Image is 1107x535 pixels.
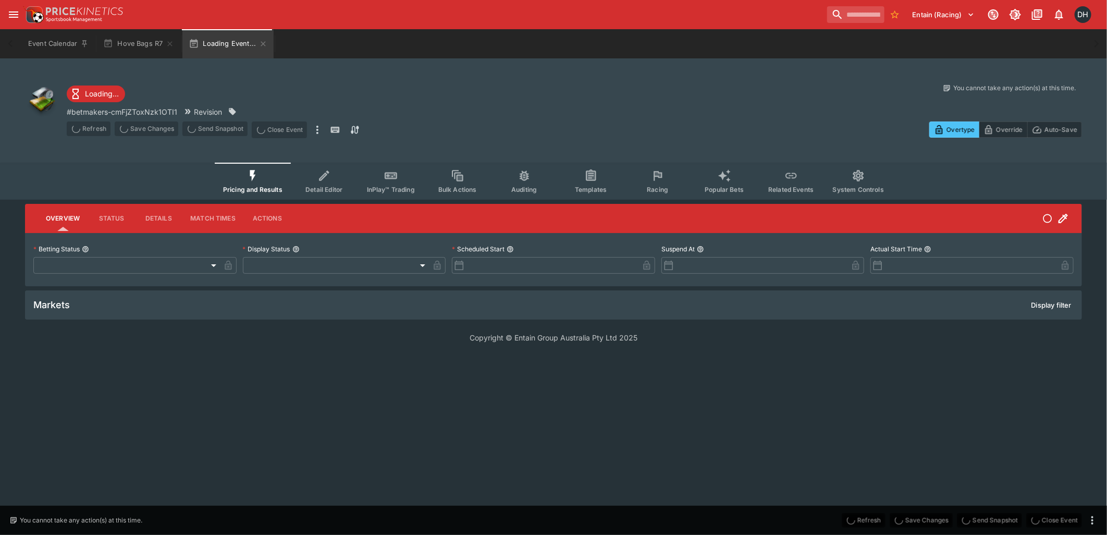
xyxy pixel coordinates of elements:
[996,124,1023,135] p: Override
[311,121,324,138] button: more
[1072,3,1094,26] button: David Howard
[1025,297,1078,313] button: Display filter
[85,88,119,99] p: Loading...
[452,245,505,253] p: Scheduled Start
[984,5,1003,24] button: Connected to PK
[182,29,274,58] button: Loading Event...
[1044,124,1077,135] p: Auto-Save
[97,29,180,58] button: Hove Bags R7
[507,246,514,253] button: Scheduled Start
[23,4,44,25] img: PriceKinetics Logo
[38,206,88,231] button: Overview
[946,124,975,135] p: Overtype
[292,246,300,253] button: Display Status
[33,245,80,253] p: Betting Status
[929,121,979,138] button: Overtype
[33,299,70,311] h5: Markets
[438,186,477,193] span: Bulk Actions
[67,106,177,117] p: Copy To Clipboard
[827,6,884,23] input: search
[46,7,123,15] img: PriceKinetics
[1075,6,1091,23] div: David Howard
[953,83,1076,93] p: You cannot take any action(s) at this time.
[1006,5,1025,24] button: Toggle light/dark mode
[1027,121,1082,138] button: Auto-Save
[661,245,695,253] p: Suspend At
[575,186,607,193] span: Templates
[1028,5,1047,24] button: Documentation
[768,186,814,193] span: Related Events
[305,186,342,193] span: Detail Editor
[1050,5,1068,24] button: Notifications
[82,246,89,253] button: Betting Status
[223,186,282,193] span: Pricing and Results
[243,245,290,253] p: Display Status
[705,186,744,193] span: Popular Bets
[906,6,981,23] button: Select Tenant
[244,206,291,231] button: Actions
[4,5,23,24] button: open drawer
[25,83,58,117] img: other.png
[833,186,884,193] span: System Controls
[511,186,537,193] span: Auditing
[929,121,1082,138] div: Start From
[215,163,892,200] div: Event type filters
[1086,514,1099,527] button: more
[88,206,135,231] button: Status
[697,246,704,253] button: Suspend At
[20,516,142,525] p: You cannot take any action(s) at this time.
[46,17,102,22] img: Sportsbook Management
[870,245,922,253] p: Actual Start Time
[194,106,222,117] p: Revision
[979,121,1027,138] button: Override
[135,206,182,231] button: Details
[647,186,668,193] span: Racing
[22,29,95,58] button: Event Calendar
[924,246,931,253] button: Actual Start Time
[182,206,244,231] button: Match Times
[367,186,415,193] span: InPlay™ Trading
[887,6,903,23] button: No Bookmarks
